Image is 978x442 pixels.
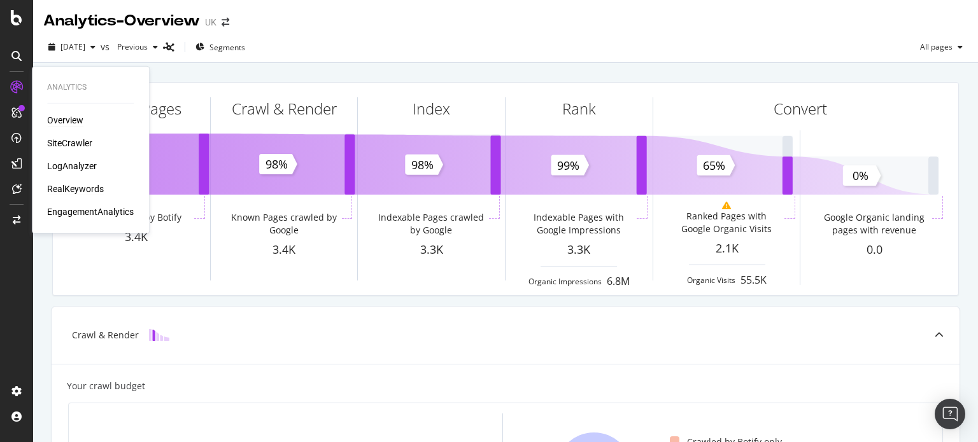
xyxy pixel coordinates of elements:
div: 3.4K [211,242,358,258]
div: 3.3K [358,242,505,258]
a: EngagementAnalytics [47,205,134,218]
span: Previous [112,41,148,52]
div: 6.8M [607,274,630,289]
span: All pages [915,41,953,52]
div: Organic Impressions [528,276,602,287]
div: 3.4K [63,229,210,245]
div: Pages crawled by Botify [81,211,181,224]
button: Previous [112,37,163,57]
div: 3.3K [506,242,653,258]
button: All pages [915,37,968,57]
div: Your crawl budget [67,380,145,392]
div: arrow-right-arrow-left [222,18,229,27]
img: block-icon [149,329,169,341]
div: Known Pages crawled by Google [229,211,339,237]
div: Analytics [47,82,134,93]
div: Indexable Pages with Google Impressions [523,211,634,237]
div: Crawl & Render [232,98,337,120]
div: Rank [562,98,596,120]
span: vs [101,41,112,53]
div: UK [205,16,216,29]
span: Segments [209,42,245,53]
div: Crawl & Render [72,329,139,342]
div: Indexable Pages crawled by Google [376,211,486,237]
a: RealKeywords [47,183,104,195]
div: Analytics - Overview [43,10,200,32]
div: Index [413,98,450,120]
button: [DATE] [43,37,101,57]
a: SiteCrawler [47,137,92,149]
a: LogAnalyzer [47,160,97,172]
a: Overview [47,114,83,127]
span: 2025 Aug. 30th [60,41,85,52]
div: Open Intercom Messenger [935,399,965,429]
button: Segments [190,37,250,57]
